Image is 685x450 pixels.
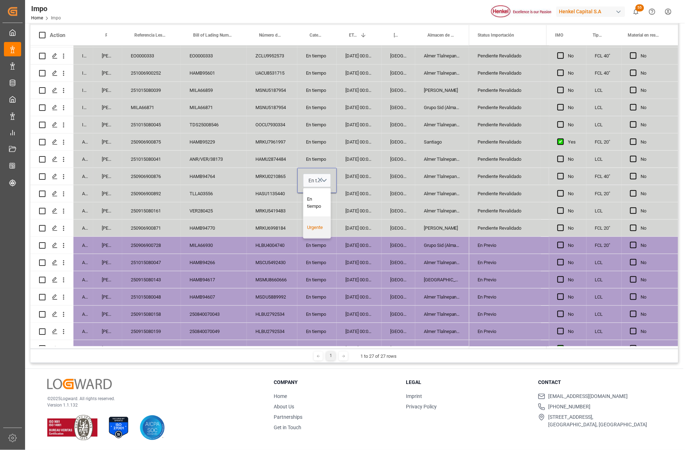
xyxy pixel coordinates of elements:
[337,306,382,323] div: [DATE] 00:00:00
[30,271,469,289] div: Press SPACE to select this row.
[406,394,422,399] a: Imprint
[549,323,678,340] div: Press SPACE to select this row.
[93,289,122,305] div: [PERSON_NAME]
[247,65,297,81] div: UACU8531715
[122,65,181,81] div: 251006900252
[31,3,61,14] div: Impo
[247,133,297,150] div: MRKU7961997
[586,116,622,133] div: LCL
[93,185,122,202] div: [PERSON_NAME]
[297,237,337,254] div: En tiempo
[382,116,415,133] div: [GEOGRAPHIC_DATA]
[478,99,532,116] div: Pendiente Revalidado
[73,220,93,236] div: Arrived
[193,33,232,38] span: Bill of Lading Number
[93,82,122,99] div: [PERSON_NAME]
[415,340,469,357] div: Almer Tlalnepantla
[415,289,469,305] div: Almer Tlalnepantla
[478,134,532,150] div: Pendiente Revalidado
[478,151,532,168] div: Pendiente Revalidado
[122,254,181,271] div: 251015080047
[105,33,107,38] span: Persona responsable de seguimiento
[586,151,622,168] div: LCL
[586,168,622,185] div: FCL 40"
[140,415,165,440] img: AICPA SOC
[586,237,622,254] div: FCL 20"
[415,116,469,133] div: Almer Tlalnepantla
[274,394,287,399] a: Home
[478,82,532,99] div: Pendiente Revalidado
[586,65,622,81] div: FCL 40"
[30,323,469,340] div: Press SPACE to select this row.
[122,47,181,64] div: EO0000333
[93,168,122,185] div: [PERSON_NAME]
[641,82,670,99] div: No
[30,254,469,271] div: Press SPACE to select this row.
[337,133,382,150] div: [DATE] 00:00:00
[297,99,337,116] div: En tiempo
[382,82,415,99] div: [GEOGRAPHIC_DATA]
[415,220,469,236] div: [PERSON_NAME]
[30,82,469,99] div: Press SPACE to select this row.
[549,202,678,220] div: Press SPACE to select this row.
[93,47,122,64] div: [PERSON_NAME]
[549,306,678,323] div: Press SPACE to select this row.
[382,271,415,288] div: [GEOGRAPHIC_DATA]
[337,202,382,219] div: [DATE] 00:00:00
[549,65,678,82] div: Press SPACE to select this row.
[181,220,247,236] div: HAMB94770
[382,254,415,271] div: [GEOGRAPHIC_DATA]
[568,65,578,81] div: No
[122,289,181,305] div: 251015080048
[30,65,469,82] div: Press SPACE to select this row.
[478,65,532,81] div: Pendiente Revalidado
[181,151,247,168] div: ANR/VER/38173
[93,99,122,116] div: [PERSON_NAME]
[568,48,578,64] div: No
[30,306,469,323] div: Press SPACE to select this row.
[415,237,469,254] div: Grupo Sid (Almacenaje y Distribucion AVIOR)
[415,202,469,219] div: Almer Tlalnepantla
[415,82,469,99] div: [PERSON_NAME]
[568,99,578,116] div: No
[297,202,337,219] div: En tiempo
[337,323,382,340] div: [DATE] 00:00:00
[247,289,297,305] div: MSDU5889992
[247,151,297,168] div: HAMU2874484
[568,151,578,168] div: No
[247,306,297,323] div: HLBU2792534
[122,185,181,202] div: 250906900892
[549,168,678,185] div: Press SPACE to select this row.
[122,151,181,168] div: 251015080041
[30,168,469,185] div: Press SPACE to select this row.
[297,133,337,150] div: En tiempo
[415,306,469,323] div: Almer Tlalnepantla
[549,47,678,65] div: Press SPACE to select this row.
[73,254,93,271] div: Arrived
[274,414,303,420] a: Partnerships
[122,306,181,323] div: 250915080158
[297,116,337,133] div: En tiempo
[30,99,469,116] div: Press SPACE to select this row.
[382,65,415,81] div: [GEOGRAPHIC_DATA]
[549,237,678,254] div: Press SPACE to select this row.
[297,340,337,357] div: En tiempo
[337,185,382,202] div: [DATE] 00:00:00
[549,133,678,151] div: Press SPACE to select this row.
[93,116,122,133] div: [PERSON_NAME]
[122,271,181,288] div: 250915080143
[382,185,415,202] div: [GEOGRAPHIC_DATA]
[247,168,297,185] div: MRKU0210865
[122,116,181,133] div: 251015080045
[337,65,382,81] div: [DATE] 00:00:00
[181,340,247,357] div: 250840070041
[181,237,247,254] div: MILA66930
[415,99,469,116] div: Grupo Sid (Almacenaje y Distribucion AVIOR)
[181,99,247,116] div: MILA66871
[47,379,112,389] img: Logward Logo
[568,186,578,202] div: No
[247,202,297,219] div: MRKU5419483
[297,82,337,99] div: En tiempo
[549,185,678,202] div: Press SPACE to select this row.
[181,254,247,271] div: HAMB94266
